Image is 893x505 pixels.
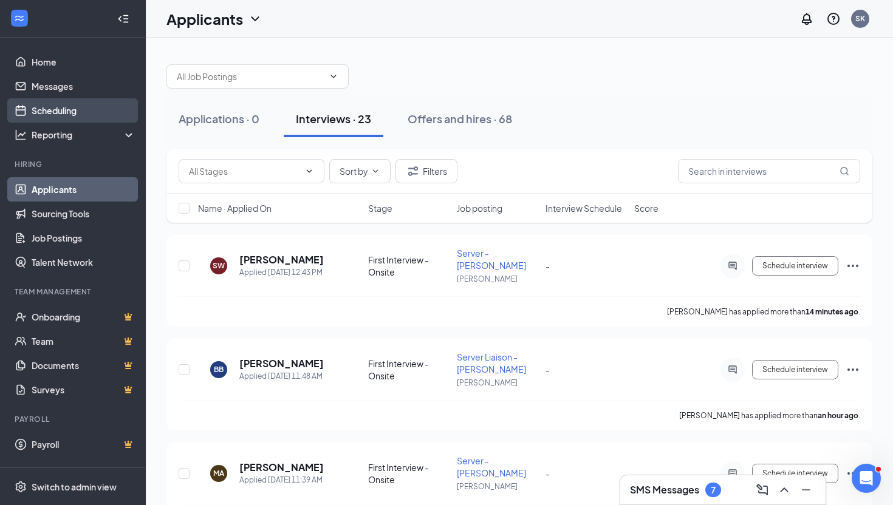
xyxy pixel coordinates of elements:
[239,266,324,279] div: Applied [DATE] 12:43 PM
[457,274,538,284] p: [PERSON_NAME]
[340,167,368,175] span: Sort by
[15,414,133,424] div: Payroll
[32,481,117,493] div: Switch to admin view
[457,351,526,375] span: Server Liaison - [PERSON_NAME]
[177,70,324,83] input: All Job Postings
[457,202,502,214] span: Job posting
[840,166,849,176] svg: MagnifyingGlass
[818,411,858,420] b: an hour ago
[32,129,136,141] div: Reporting
[775,480,794,500] button: ChevronUp
[239,370,324,382] div: Applied [DATE] 11:48 AM
[32,177,135,202] a: Applicants
[32,98,135,123] a: Scheduling
[32,432,135,456] a: PayrollCrown
[846,466,860,481] svg: Ellipses
[15,159,133,169] div: Hiring
[239,474,324,486] div: Applied [DATE] 11:39 AM
[13,12,26,24] svg: WorkstreamLogo
[667,307,860,317] p: [PERSON_NAME] has applied more than .
[32,202,135,226] a: Sourcing Tools
[725,365,740,375] svg: ActiveChat
[189,164,299,178] input: All Stages
[408,111,512,126] div: Offers and hires · 68
[32,226,135,250] a: Job Postings
[796,480,816,500] button: Minimize
[762,469,828,478] span: Schedule interview
[214,364,224,375] div: BB
[213,468,224,478] div: MA
[546,260,550,271] span: -
[239,253,324,266] h5: [PERSON_NAME]
[368,202,392,214] span: Stage
[166,8,243,29] h1: Applicants
[546,468,550,479] span: -
[777,483,792,497] svg: ChevronUp
[457,455,526,478] span: Server - [PERSON_NAME]
[762,365,828,374] span: Schedule interview
[752,360,838,379] button: Schedule interview
[846,259,860,273] svg: Ellipses
[368,461,450,486] div: First Interview - Onsite
[752,256,838,276] button: Schedule interview
[406,164,420,178] svg: Filter
[806,307,858,316] b: 14 minutes ago
[15,129,27,141] svg: Analysis
[846,362,860,377] svg: Ellipses
[826,12,841,26] svg: QuestionInfo
[799,483,813,497] svg: Minimize
[239,357,324,370] h5: [PERSON_NAME]
[117,13,129,25] svg: Collapse
[755,483,770,497] svg: ComposeMessage
[239,461,324,474] h5: [PERSON_NAME]
[213,260,225,271] div: SW
[752,464,838,483] button: Schedule interview
[32,74,135,98] a: Messages
[395,159,457,183] button: Filter Filters
[32,250,135,274] a: Talent Network
[762,262,828,270] span: Schedule interview
[546,364,550,375] span: -
[457,378,538,388] p: [PERSON_NAME]
[296,111,371,126] div: Interviews · 23
[329,72,338,81] svg: ChevronDown
[304,166,314,176] svg: ChevronDown
[371,166,380,176] svg: ChevronDown
[630,483,699,497] h3: SMS Messages
[329,159,391,183] button: Sort byChevronDown
[852,464,881,493] iframe: Intercom live chat
[634,202,659,214] span: Score
[799,12,814,26] svg: Notifications
[679,410,860,421] p: [PERSON_NAME] has applied more than .
[457,248,526,271] span: Server - [PERSON_NAME]
[15,481,27,493] svg: Settings
[179,111,259,126] div: Applications · 0
[368,254,450,278] div: First Interview - Onsite
[15,286,133,297] div: Team Management
[546,202,622,214] span: Interview Schedule
[32,329,135,353] a: TeamCrown
[855,13,865,24] div: SK
[32,378,135,402] a: SurveysCrown
[198,202,272,214] span: Name · Applied On
[32,353,135,378] a: DocumentsCrown
[711,485,716,495] div: 7
[32,305,135,329] a: OnboardingCrown
[248,12,262,26] svg: ChevronDown
[678,159,860,183] input: Search in interviews
[725,469,740,478] svg: ActiveChat
[368,358,450,382] div: First Interview - Onsite
[753,480,772,500] button: ComposeMessage
[457,481,538,492] p: [PERSON_NAME]
[725,261,740,271] svg: ActiveChat
[32,50,135,74] a: Home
